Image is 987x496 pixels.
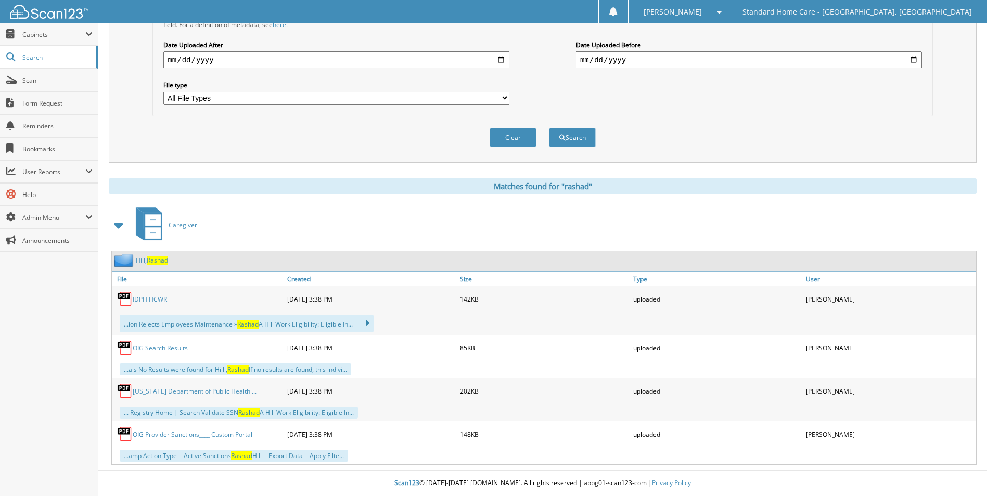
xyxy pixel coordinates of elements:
a: [US_STATE] Department of Public Health ... [133,387,257,396]
input: start [163,51,509,68]
div: [PERSON_NAME] [803,289,976,309]
label: Date Uploaded After [163,41,509,49]
span: Scan123 [394,478,419,487]
button: Clear [490,128,536,147]
span: Rashad [231,451,252,460]
span: Search [22,53,91,62]
div: © [DATE]-[DATE] [DOMAIN_NAME]. All rights reserved | appg01-scan123-com | [98,471,987,496]
div: uploaded [631,337,803,358]
span: Rashad [227,365,249,374]
img: PDF.png [117,340,133,356]
div: [DATE] 3:38 PM [285,424,457,445]
a: File [112,272,285,286]
div: 85KB [457,337,630,358]
span: Announcements [22,236,93,245]
label: Date Uploaded Before [576,41,922,49]
img: scan123-logo-white.svg [10,5,88,19]
img: folder2.png [114,254,136,267]
span: Rashad [238,408,260,417]
a: here [273,20,286,29]
a: OIG Search Results [133,344,188,353]
a: OIG Provider Sanctions____ Custom Portal [133,430,252,439]
div: [DATE] 3:38 PM [285,337,457,358]
a: User [803,272,976,286]
div: [PERSON_NAME] [803,337,976,358]
span: Standard Home Care - [GEOGRAPHIC_DATA], [GEOGRAPHIC_DATA] [742,9,972,15]
div: 148KB [457,424,630,445]
span: [PERSON_NAME] [644,9,702,15]
a: Size [457,272,630,286]
span: Caregiver [169,220,197,229]
div: uploaded [631,381,803,401]
div: [PERSON_NAME] [803,381,976,401]
div: [DATE] 3:38 PM [285,289,457,309]
div: Matches found for "rashad" [109,178,977,194]
span: Admin Menu [22,213,85,222]
div: ...amp Action Type  Active Sanctions Hill  Export Data  Apply Filte... [120,450,348,462]
div: uploaded [631,289,803,309]
div: 202KB [457,381,630,401]
a: Type [631,272,803,286]
div: uploaded [631,424,803,445]
span: Reminders [22,122,93,130]
div: 142KB [457,289,630,309]
button: Search [549,128,596,147]
span: Help [22,190,93,199]
span: Rashad [147,256,168,265]
a: Caregiver [130,204,197,245]
img: PDF.png [117,383,133,399]
div: [DATE] 3:38 PM [285,381,457,401]
span: Scan [22,76,93,85]
span: Form Request [22,99,93,108]
img: PDF.png [117,291,133,307]
span: Rashad [237,320,259,329]
input: end [576,51,922,68]
label: File type [163,81,509,89]
span: Cabinets [22,30,85,39]
div: ... Registry Home | Search Validate SSN A Hill Work Eligibility: Eligible In... [120,407,358,419]
span: User Reports [22,167,85,176]
iframe: Chat Widget [935,446,987,496]
a: Privacy Policy [652,478,691,487]
div: ...als No Results were found for Hill , If no results are found, this indivi... [120,363,351,375]
div: ...ion Rejects Employees Maintenance » A Hill Work Eligibility: Eligible In... [120,315,374,332]
div: [PERSON_NAME] [803,424,976,445]
a: Hill,Rashad [136,256,168,265]
a: Created [285,272,457,286]
span: Bookmarks [22,145,93,153]
img: PDF.png [117,426,133,442]
a: IDPH HCWR [133,295,167,304]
